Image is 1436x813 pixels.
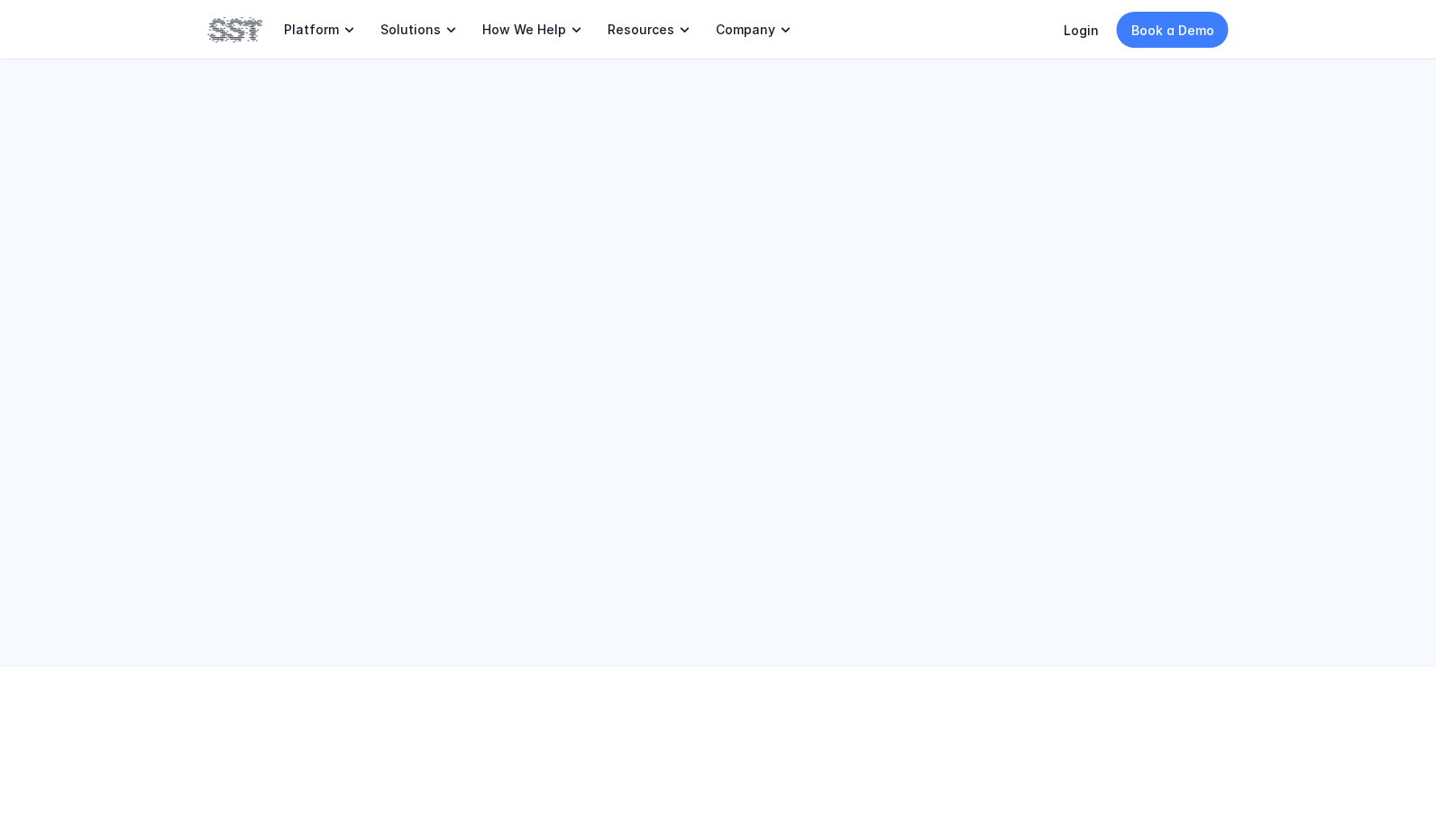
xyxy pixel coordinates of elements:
p: Resources [608,22,674,38]
a: Book a Demo [1117,12,1229,48]
p: Company [716,22,775,38]
p: Solutions [380,22,441,38]
img: SST logo [208,14,262,45]
p: How We Help [482,22,566,38]
p: Book a Demo [1131,21,1214,40]
a: Login [1064,23,1099,38]
p: Platform [284,22,339,38]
